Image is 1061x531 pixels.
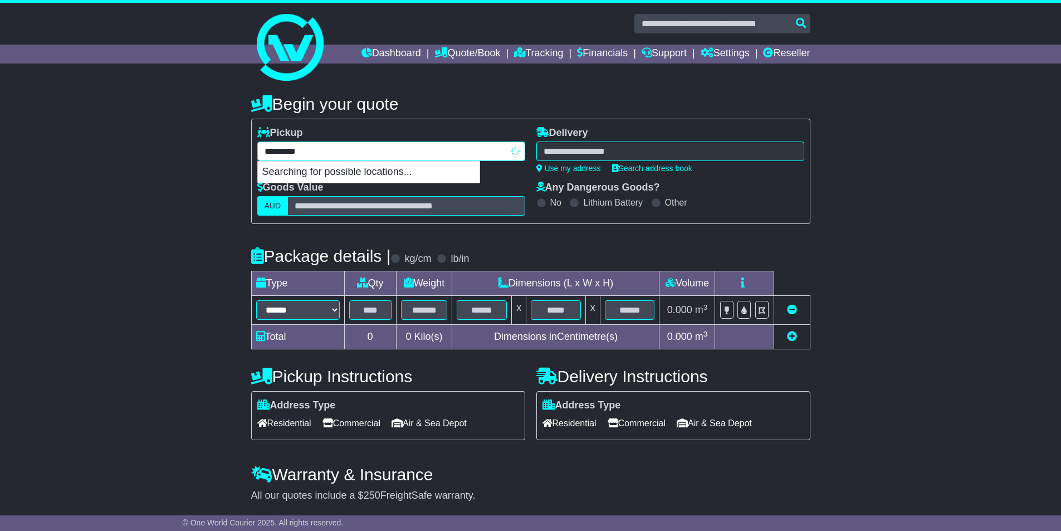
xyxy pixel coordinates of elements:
td: Dimensions in Centimetre(s) [452,325,659,349]
span: © One World Courier 2025. All rights reserved. [183,518,344,527]
label: Goods Value [257,182,324,194]
td: Volume [659,271,715,296]
sup: 3 [703,303,708,311]
label: Address Type [542,400,621,412]
label: Delivery [536,127,588,139]
a: Financials [577,45,628,64]
label: Any Dangerous Goods? [536,182,660,194]
sup: 3 [703,330,708,338]
span: Residential [542,415,596,432]
label: No [550,197,561,208]
a: Use my address [536,164,601,173]
td: Weight [396,271,452,296]
p: Searching for possible locations... [258,162,480,183]
a: Dashboard [361,45,421,64]
td: Dimensions (L x W x H) [452,271,659,296]
span: 250 [364,490,380,501]
a: Reseller [763,45,810,64]
span: Residential [257,415,311,432]
span: Air & Sea Depot [677,415,752,432]
label: AUD [257,196,289,216]
span: 0 [405,331,411,342]
td: Qty [344,271,396,296]
a: Add new item [787,331,797,342]
h4: Begin your quote [251,95,810,113]
h4: Delivery Instructions [536,367,810,386]
td: 0 [344,325,396,349]
label: lb/in [451,253,469,265]
typeahead: Please provide city [257,142,525,161]
td: Type [251,271,344,296]
a: Remove this item [787,304,797,315]
label: kg/cm [404,253,431,265]
h4: Warranty & Insurance [251,465,810,484]
span: Air & Sea Depot [392,415,467,432]
h4: Pickup Instructions [251,367,525,386]
label: Other [665,197,687,208]
a: Settings [701,45,750,64]
span: 0.000 [667,304,692,315]
span: Commercial [322,415,380,432]
td: x [512,296,526,325]
td: x [585,296,600,325]
a: Search address book [612,164,692,173]
span: m [695,331,708,342]
span: Commercial [608,415,666,432]
span: 0.000 [667,331,692,342]
td: Total [251,325,344,349]
h4: Package details | [251,247,391,265]
label: Address Type [257,400,336,412]
a: Quote/Book [434,45,500,64]
div: All our quotes include a $ FreightSafe warranty. [251,490,810,502]
a: Tracking [514,45,563,64]
a: Support [642,45,687,64]
label: Pickup [257,127,303,139]
td: Kilo(s) [396,325,452,349]
span: m [695,304,708,315]
label: Lithium Battery [583,197,643,208]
